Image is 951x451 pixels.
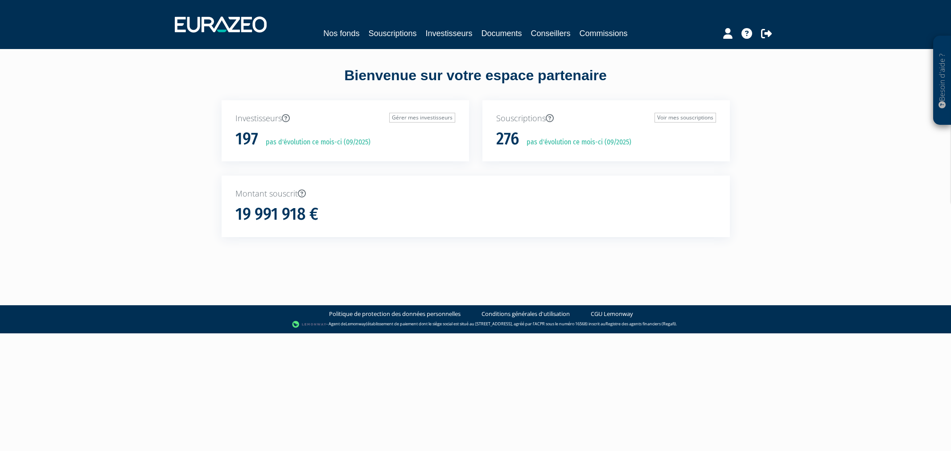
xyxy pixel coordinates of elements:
[235,130,258,148] h1: 197
[520,137,631,148] p: pas d'évolution ce mois-ci (09/2025)
[259,137,371,148] p: pas d'évolution ce mois-ci (09/2025)
[9,320,942,329] div: - Agent de (établissement de paiement dont le siège social est situé au [STREET_ADDRESS], agréé p...
[531,27,571,40] a: Conseillers
[235,205,318,224] h1: 19 991 918 €
[368,27,416,40] a: Souscriptions
[292,320,326,329] img: logo-lemonway.png
[235,113,455,124] p: Investisseurs
[655,113,716,123] a: Voir mes souscriptions
[591,310,633,318] a: CGU Lemonway
[175,16,267,33] img: 1732889491-logotype_eurazeo_blanc_rvb.png
[389,113,455,123] a: Gérer mes investisseurs
[482,27,522,40] a: Documents
[235,188,716,200] p: Montant souscrit
[496,113,716,124] p: Souscriptions
[496,130,519,148] h1: 276
[346,321,366,327] a: Lemonway
[937,41,947,121] p: Besoin d'aide ?
[482,310,570,318] a: Conditions générales d'utilisation
[580,27,628,40] a: Commissions
[215,66,737,100] div: Bienvenue sur votre espace partenaire
[605,321,676,327] a: Registre des agents financiers (Regafi)
[329,310,461,318] a: Politique de protection des données personnelles
[425,27,472,40] a: Investisseurs
[323,27,359,40] a: Nos fonds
